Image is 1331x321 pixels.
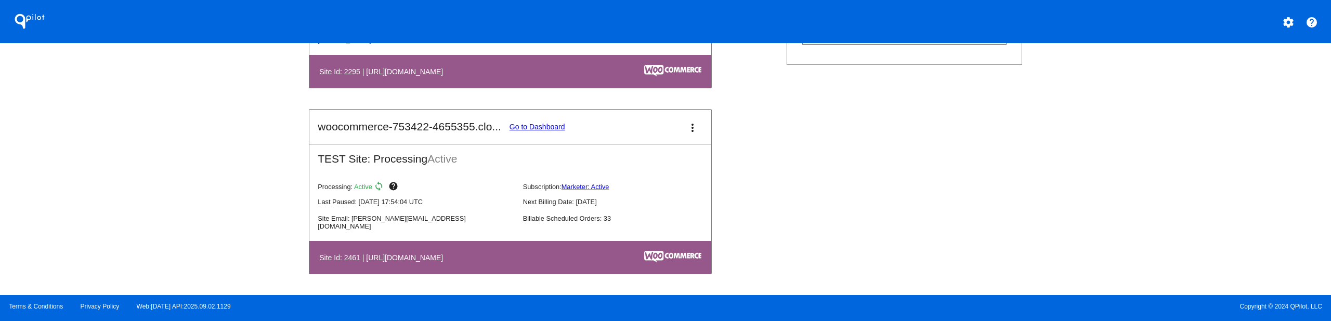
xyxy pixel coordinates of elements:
[9,303,63,310] a: Terms & Conditions
[318,121,501,133] h2: woocommerce-753422-4655355.clo...
[674,303,1322,310] span: Copyright © 2024 QPilot, LLC
[354,183,372,191] span: Active
[644,251,701,262] img: c53aa0e5-ae75-48aa-9bee-956650975ee5
[427,153,457,165] span: Active
[318,181,514,194] p: Processing:
[374,181,386,194] mat-icon: sync
[644,65,701,76] img: c53aa0e5-ae75-48aa-9bee-956650975ee5
[318,198,514,206] p: Last Paused: [DATE] 17:54:04 UTC
[523,215,720,222] p: Billable Scheduled Orders: 33
[388,181,401,194] mat-icon: help
[319,253,448,262] h4: Site Id: 2461 | [URL][DOMAIN_NAME]
[1306,16,1318,29] mat-icon: help
[318,215,514,230] p: Site Email: [PERSON_NAME][EMAIL_ADDRESS][DOMAIN_NAME]
[686,122,699,134] mat-icon: more_vert
[81,303,120,310] a: Privacy Policy
[1282,16,1295,29] mat-icon: settings
[319,68,448,76] h4: Site Id: 2295 | [URL][DOMAIN_NAME]
[523,183,720,191] p: Subscription:
[309,144,711,165] h2: TEST Site: Processing
[523,198,720,206] p: Next Billing Date: [DATE]
[9,11,50,32] h1: QPilot
[562,183,609,191] a: Marketer: Active
[510,123,565,131] a: Go to Dashboard
[137,303,231,310] a: Web:[DATE] API:2025.09.02.1129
